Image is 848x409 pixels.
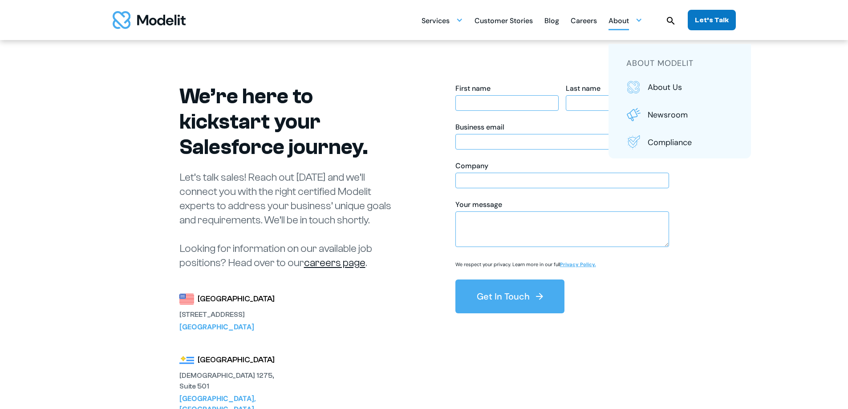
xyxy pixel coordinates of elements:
[422,13,450,30] div: Services
[179,170,402,270] p: Let’s talk sales! Reach out [DATE] and we’ll connect you with the right certified Modelit experts...
[688,10,736,30] a: Let’s Talk
[455,279,564,313] button: Get In Touch
[455,84,559,93] div: First name
[544,13,559,30] div: Blog
[198,354,275,366] div: [GEOGRAPHIC_DATA]
[113,11,186,29] img: modelit logo
[544,12,559,29] a: Blog
[560,261,596,267] a: Privacy Policy.
[648,109,733,121] p: Newsroom
[648,81,733,93] p: About us
[534,291,545,302] img: arrow right
[626,57,733,69] h5: about modelit
[626,108,733,122] a: Newsroom
[648,137,733,148] p: Compliance
[571,13,597,30] div: Careers
[609,13,629,30] div: About
[304,257,365,269] a: careers page
[626,135,733,150] a: Compliance
[455,261,596,268] p: We respect your privacy. Learn more in our full
[179,370,277,392] div: [DEMOGRAPHIC_DATA] 1275, Suite 501
[626,80,733,94] a: About us
[179,84,402,160] h1: We’re here to kickstart your Salesforce journey.
[475,12,533,29] a: Customer Stories
[113,11,186,29] a: home
[571,12,597,29] a: Careers
[179,309,277,320] div: [STREET_ADDRESS]
[455,161,669,171] div: Company
[455,122,669,132] div: Business email
[198,293,275,305] div: [GEOGRAPHIC_DATA]
[422,12,463,29] div: Services
[609,12,642,29] div: About
[477,290,530,303] div: Get In Touch
[609,44,751,158] nav: About
[566,84,669,93] div: Last name
[695,15,729,25] div: Let’s Talk
[179,322,277,332] div: [GEOGRAPHIC_DATA]
[475,13,533,30] div: Customer Stories
[455,200,669,210] div: Your message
